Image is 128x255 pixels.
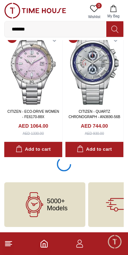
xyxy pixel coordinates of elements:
div: Chat Widget [107,234,123,250]
a: CITIZEN - QUARTZ CHRONOGRAPH - AN3690-56B [69,110,121,119]
button: Add to cart [65,142,123,157]
div: Add to cart [16,145,50,154]
button: Add to cart [4,142,62,157]
span: 0 [96,3,102,9]
span: My Bag [105,13,122,19]
span: 5000+ Models [47,198,68,212]
a: CITIZEN - ECO-DRIVE WOMEN - FE6170-88X [7,110,59,119]
img: ... [4,3,66,18]
img: CITIZEN - QUARTZ CHRONOGRAPH - AN3690-56B [65,30,123,105]
div: Add to cart [77,145,112,154]
a: Home [40,239,48,248]
div: AED 1330.00 [23,131,44,136]
a: 0Wishlist [85,3,103,21]
span: Wishlist [85,14,103,20]
div: AED 930.00 [85,131,104,136]
img: CITIZEN - ECO-DRIVE WOMEN - FE6170-88X [4,30,62,105]
button: My Bag [103,3,124,21]
h4: AED 744.00 [81,122,108,129]
h4: AED 1064.00 [18,122,48,129]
